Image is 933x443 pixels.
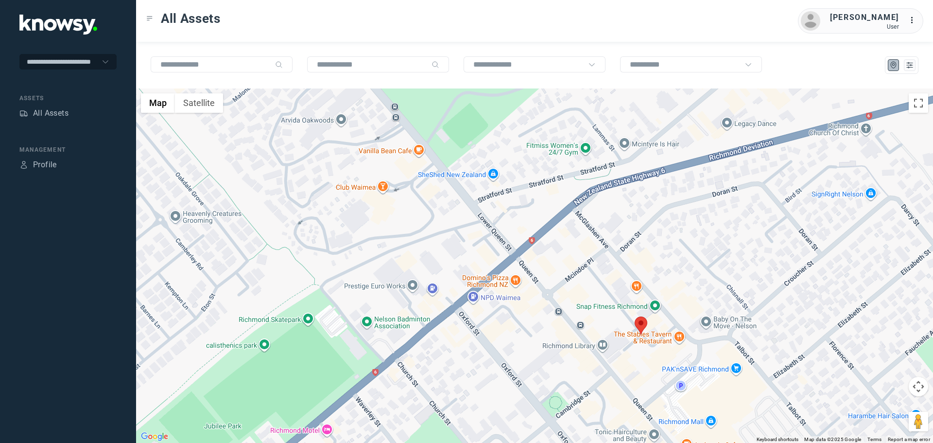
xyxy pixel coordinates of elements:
img: avatar.png [801,11,820,31]
div: Profile [19,160,28,169]
a: ProfileProfile [19,159,57,171]
div: All Assets [33,107,69,119]
button: Map camera controls [909,377,928,396]
div: List [905,61,914,70]
div: Toggle Menu [146,15,153,22]
button: Toggle fullscreen view [909,93,928,113]
span: Map data ©2025 Google [804,437,861,442]
div: Search [432,61,439,69]
a: Open this area in Google Maps (opens a new window) [138,430,171,443]
button: Keyboard shortcuts [757,436,798,443]
img: Google [138,430,171,443]
div: Assets [19,94,117,103]
div: Management [19,145,117,154]
div: [PERSON_NAME] [830,12,899,23]
tspan: ... [909,17,919,24]
button: Drag Pegman onto the map to open Street View [909,412,928,431]
div: Profile [33,159,57,171]
div: : [909,15,920,28]
span: All Assets [161,10,221,27]
img: Application Logo [19,15,97,35]
a: Terms (opens in new tab) [867,437,882,442]
a: AssetsAll Assets [19,107,69,119]
button: Show satellite imagery [175,93,223,113]
a: Report a map error [888,437,930,442]
div: Map [889,61,898,70]
div: User [830,23,899,30]
div: Assets [19,109,28,118]
div: Search [275,61,283,69]
div: : [909,15,920,26]
button: Show street map [141,93,175,113]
